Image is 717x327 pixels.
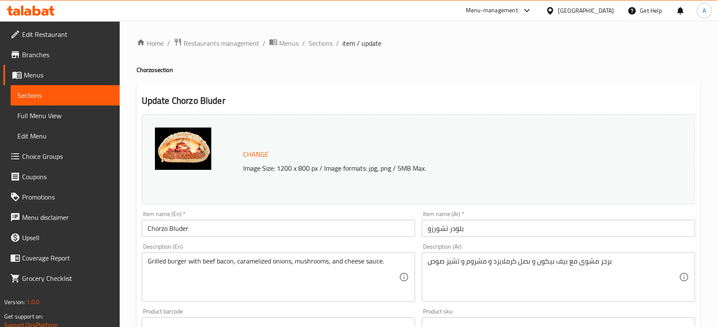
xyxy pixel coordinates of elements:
p: Image Size: 1200 x 800 px / Image formats: jpg, png / 5MB Max. [240,163,635,173]
a: Promotions [3,187,120,207]
a: Edit Restaurant [3,24,120,44]
span: Get support on: [4,311,43,322]
span: Coupons [22,172,113,182]
a: Edit Menu [11,126,120,146]
img: mmw_638925008321664385 [155,127,211,170]
span: Choice Groups [22,151,113,161]
span: Grocery Checklist [22,273,113,283]
textarea: برجر مشوى مع بيف بيكون و بصل كرملايزد و مشروم و تشيز صوص [428,257,679,297]
a: Sections [11,85,120,105]
a: Menu disclaimer [3,207,120,227]
span: A [703,6,706,15]
li: / [263,38,266,48]
h2: Update Chorzo Bluder [142,94,695,107]
li: / [167,38,170,48]
span: Restaurants management [184,38,259,48]
span: Menus [24,70,113,80]
span: Edit Menu [17,131,113,141]
span: Full Menu View [17,111,113,121]
a: Choice Groups [3,146,120,166]
span: Branches [22,50,113,60]
textarea: Grilled burger with beef bacon, caramelized onions, mushrooms, and cheese sauce. [148,257,399,297]
li: / [302,38,305,48]
span: Change [243,148,269,161]
a: Menus [3,65,120,85]
a: Sections [308,38,333,48]
span: Coverage Report [22,253,113,263]
span: Upsell [22,233,113,243]
a: Home [137,38,164,48]
a: Menus [269,38,299,49]
nav: breadcrumb [137,38,700,49]
input: Enter name Ar [422,220,695,237]
span: 1.0.0 [26,297,39,308]
div: Menu-management [466,6,518,16]
span: item / update [342,38,381,48]
a: Upsell [3,227,120,248]
span: Menus [279,38,299,48]
span: Edit Restaurant [22,29,113,39]
li: / [336,38,339,48]
button: Change [240,146,272,163]
div: [GEOGRAPHIC_DATA] [558,6,614,15]
span: Version: [4,297,25,308]
a: Grocery Checklist [3,268,120,288]
span: Menu disclaimer [22,212,113,222]
h4: Chorzo section [137,66,700,74]
a: Branches [3,44,120,65]
a: Full Menu View [11,105,120,126]
span: Sections [17,90,113,100]
a: Coverage Report [3,248,120,268]
a: Restaurants management [174,38,259,49]
span: Promotions [22,192,113,202]
input: Enter name En [142,220,415,237]
a: Coupons [3,166,120,187]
